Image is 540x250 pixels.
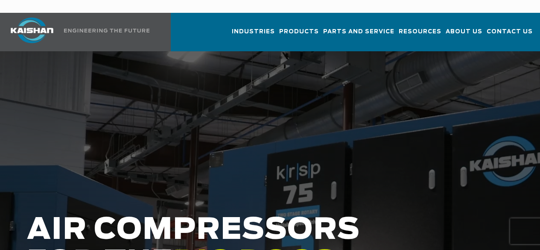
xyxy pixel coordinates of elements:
a: Contact Us [487,21,533,50]
span: Products [279,27,319,37]
a: Resources [399,21,441,50]
span: About Us [446,27,482,37]
a: Industries [232,21,275,50]
img: Engineering the future [64,29,149,32]
span: Resources [399,27,441,37]
span: Contact Us [487,27,533,37]
a: Parts and Service [323,21,394,50]
span: Parts and Service [323,27,394,37]
a: Products [279,21,319,50]
a: About Us [446,21,482,50]
span: Industries [232,27,275,37]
